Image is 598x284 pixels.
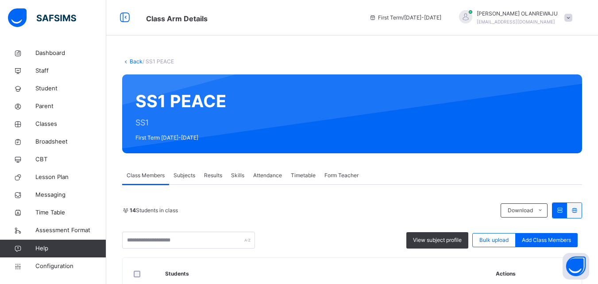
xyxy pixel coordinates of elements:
span: Students in class [130,206,178,214]
span: Broadsheet [35,137,106,146]
span: Results [204,171,222,179]
span: Dashboard [35,49,106,58]
span: [EMAIL_ADDRESS][DOMAIN_NAME] [477,19,555,24]
span: Classes [35,120,106,128]
span: Student [35,84,106,93]
span: session/term information [369,14,441,22]
span: Class Arm Details [146,14,208,23]
span: Skills [231,171,244,179]
span: Form Teacher [324,171,359,179]
span: Add Class Members [522,236,571,244]
span: Bulk upload [479,236,509,244]
span: CBT [35,155,106,164]
span: Parent [35,102,106,111]
span: [PERSON_NAME] OLANREWAJU [477,10,558,18]
span: Staff [35,66,106,75]
span: Assessment Format [35,226,106,235]
span: Help [35,244,106,253]
img: safsims [8,8,76,27]
span: Lesson Plan [35,173,106,182]
span: Messaging [35,191,106,199]
span: Time Table [35,208,106,217]
span: Class Members [127,171,165,179]
span: Subjects [174,171,195,179]
span: Download [508,206,533,214]
span: View subject profile [413,236,462,244]
span: Configuration [35,262,106,271]
button: Open asap [563,253,589,280]
a: Back [130,58,143,65]
b: 14 [130,207,136,214]
div: JOHNSONOLANREWAJU [450,10,577,26]
span: Attendance [253,171,282,179]
span: / SS1 PEACE [143,58,174,65]
span: Timetable [291,171,316,179]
